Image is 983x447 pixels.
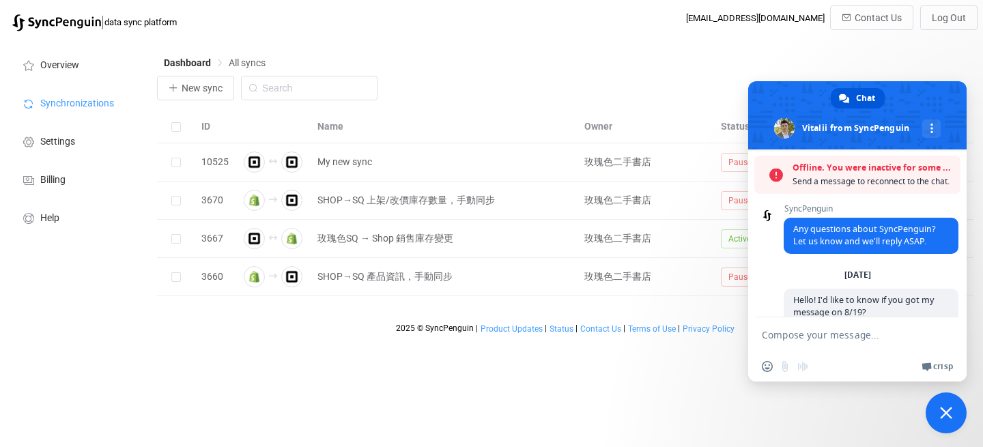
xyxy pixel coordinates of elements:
span: Paused [721,268,764,287]
div: 3660 [195,269,236,285]
div: 3667 [195,231,236,246]
span: | [545,323,547,333]
span: 玫瑰色二手書店 [584,194,651,205]
span: Active [721,229,758,248]
span: Privacy Policy [683,324,735,334]
span: Synchronizations [40,98,114,109]
span: Contact Us [580,324,621,334]
img: shopify.png [281,228,302,249]
span: Contact Us [855,12,902,23]
button: Log Out [920,5,978,30]
img: square.png [281,266,302,287]
span: Send a message to reconnect to the chat. [793,175,954,188]
span: 玫瑰色二手書店 [584,233,651,244]
a: Settings [7,121,143,160]
span: 玫瑰色SQ → Shop 銷售庫存變更 [317,231,453,246]
span: Dashboard [164,57,211,68]
span: Paused [721,191,764,210]
textarea: Compose your message... [762,317,926,351]
span: Insert an emoji [762,361,773,372]
span: Paused [721,153,764,172]
span: 玫瑰色二手書店 [584,271,651,282]
img: syncpenguin.svg [12,14,101,31]
input: Search [241,76,377,100]
span: All syncs [229,57,266,68]
span: | [623,323,625,333]
span: Status [550,324,573,334]
a: Terms of Use [627,324,676,334]
span: Settings [40,136,75,147]
span: | [476,323,478,333]
span: Terms of Use [628,324,676,334]
div: Status [714,119,789,134]
span: Chat [856,88,875,109]
a: Billing [7,160,143,198]
div: Owner [578,119,714,134]
span: Log Out [932,12,966,23]
span: SHOP→SQ 產品資訊，手動同步 [317,269,453,285]
span: | [101,12,104,31]
span: Overview [40,60,79,71]
span: Help [40,213,59,224]
span: My new sync [317,154,372,170]
span: SHOP→SQ 上架/改價庫存數量，手動同步 [317,192,495,208]
span: Any questions about SyncPenguin? Let us know and we'll reply ASAP. [793,223,935,247]
span: 2025 © SyncPenguin [396,323,474,333]
img: square.png [281,190,302,211]
a: Crisp [922,361,953,372]
a: Status [549,324,574,334]
div: [DATE] [844,271,871,279]
div: 10525 [195,154,236,170]
button: Contact Us [830,5,913,30]
div: 3670 [195,192,236,208]
a: Close chat [926,392,967,433]
a: |data sync platform [12,12,177,31]
a: Chat [831,88,885,109]
div: ID [195,119,236,134]
button: New sync [157,76,234,100]
span: New sync [182,83,223,93]
img: shopify.png [244,190,265,211]
span: Crisp [933,361,953,372]
a: Synchronizations [7,83,143,121]
a: Privacy Policy [682,324,735,334]
span: Offline. You were inactive for some time. [793,161,954,175]
img: square.png [244,152,265,173]
span: 玫瑰色二手書店 [584,156,651,167]
a: Product Updates [480,324,543,334]
span: Hello! I'd like to know if you got my message on 8/19? [793,294,934,318]
img: square.png [281,152,302,173]
a: Help [7,198,143,236]
span: Billing [40,175,66,186]
img: square.png [244,228,265,249]
span: SyncPenguin [784,204,958,214]
a: Overview [7,45,143,83]
div: Breadcrumb [164,58,266,68]
div: [EMAIL_ADDRESS][DOMAIN_NAME] [686,13,825,23]
span: | [678,323,680,333]
img: shopify.png [244,266,265,287]
a: Contact Us [580,324,622,334]
div: Name [311,119,578,134]
span: data sync platform [104,17,177,27]
span: | [575,323,578,333]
